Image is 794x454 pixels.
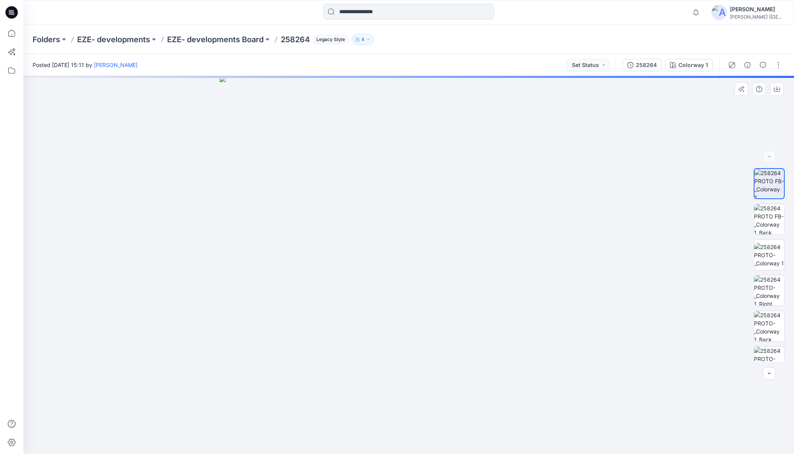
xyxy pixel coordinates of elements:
img: 258264 PROTO-_Colorway 1_Left [754,347,784,377]
img: 258264 PROTO FB-_Colorway 1 [754,169,784,198]
p: 258264 [281,34,310,45]
span: Legacy Style [313,35,349,44]
img: 258264 PROTO-_Colorway 1_Back [754,311,784,341]
button: Colorway 1 [665,59,713,71]
a: EZE- developments Board [167,34,264,45]
img: eyJhbGciOiJIUzI1NiIsImtpZCI6IjAiLCJzbHQiOiJzZXMiLCJ0eXAiOiJKV1QifQ.eyJkYXRhIjp7InR5cGUiOiJzdG9yYW... [219,76,598,454]
img: 258264 PROTO-_Colorway 1_Right [754,275,784,306]
div: 258264 [636,61,657,69]
a: EZE- developments [77,34,150,45]
p: 4 [361,35,364,44]
div: [PERSON_NAME] [730,5,784,14]
div: Colorway 1 [678,61,708,69]
div: [PERSON_NAME] ([GEOGRAPHIC_DATA]) Exp... [730,14,784,20]
span: Posted [DATE] 15:11 by [33,61,138,69]
button: Details [741,59,754,71]
img: 258264 PROTO-_Colorway 1 [754,243,784,267]
img: 258264 PROTO FB-_Colorway 1_Back [754,204,784,234]
a: Folders [33,34,60,45]
button: Legacy Style [310,34,349,45]
a: [PERSON_NAME] [94,62,138,68]
img: avatar [711,5,727,20]
button: 4 [352,34,374,45]
button: 258264 [622,59,662,71]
